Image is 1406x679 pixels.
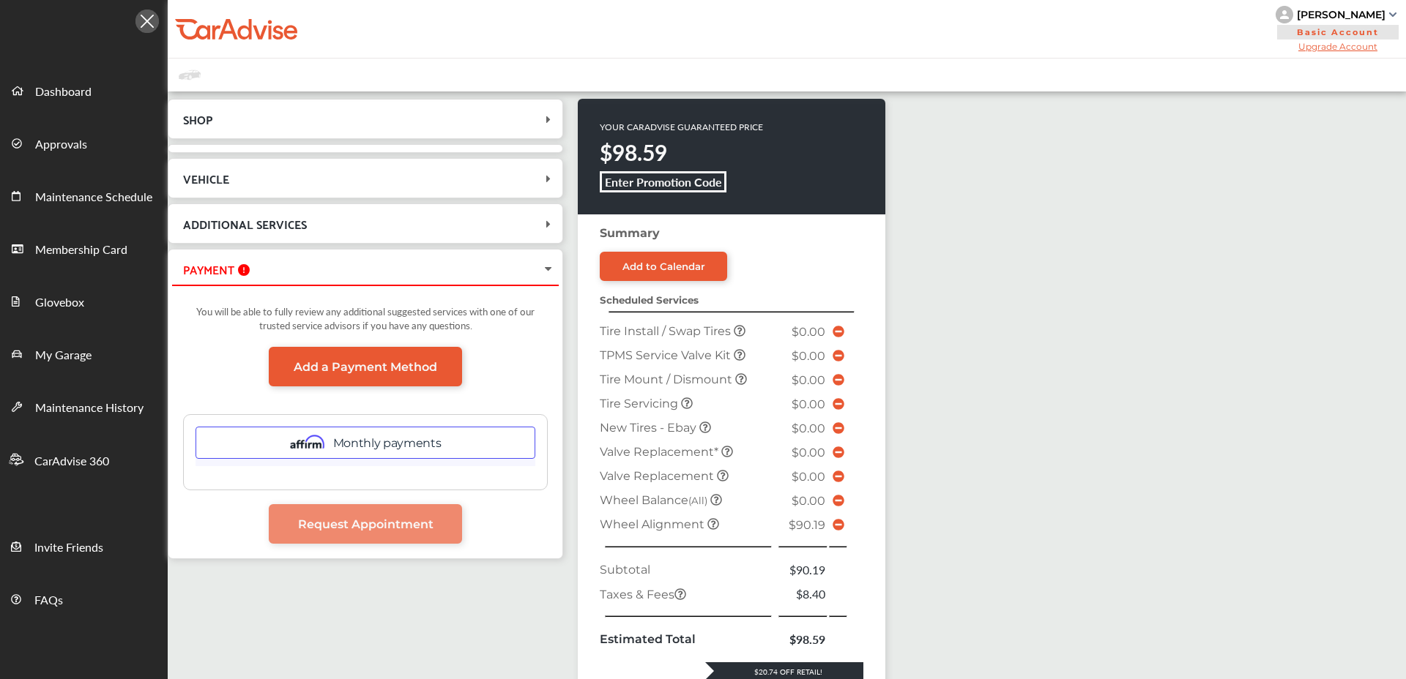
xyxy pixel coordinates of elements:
[600,324,734,338] span: Tire Install / Swap Tires
[600,348,734,362] span: TPMS Service Valve Kit
[789,518,825,532] span: $90.19
[1,380,167,432] a: Maintenance History
[792,397,825,411] span: $0.00
[35,83,92,102] span: Dashboard
[179,66,201,84] img: placeholder_car.fcab19be.svg
[35,293,84,312] span: Glovebox
[600,445,721,459] span: Valve Replacement*
[777,582,828,606] td: $8.40
[183,259,234,279] span: PAYMENT
[792,470,825,484] span: $0.00
[622,260,705,272] div: Add to Calendar
[600,588,686,601] span: Taxes & Fees
[596,627,777,651] td: Estimated Total
[34,591,63,610] span: FAQs
[183,297,548,347] div: You will be able to fully review any additional suggested services with one of our trusted servic...
[1297,8,1385,21] div: [PERSON_NAME]
[1,222,167,274] a: Membership Card
[600,137,667,168] strong: $98.59
[600,121,763,133] p: YOUR CARADVISE GUARANTEED PRICE
[35,346,92,365] span: My Garage
[792,421,825,435] span: $0.00
[1276,41,1400,52] span: Upgrade Account
[792,373,825,387] span: $0.00
[269,504,462,544] a: Request Appointment
[1277,25,1399,40] span: Basic Account
[34,452,109,471] span: CarAdvise 360
[600,517,707,531] span: Wheel Alignment
[35,135,87,154] span: Approvals
[183,109,212,129] span: SHOP
[135,10,159,33] img: Icon.5fd9dcc7.svg
[1,116,167,169] a: Approvals
[183,168,229,188] span: VEHICLE
[35,241,127,260] span: Membership Card
[600,372,735,386] span: Tire Mount / Dismount
[294,360,437,374] span: Add a Payment Method
[1,274,167,327] a: Glovebox
[600,493,710,507] span: Wheel Balance
[35,399,144,418] span: Maintenance History
[1276,6,1293,23] img: knH8PDtVvWoAbQRylUukY18CTiRevjo20fAtgn5MLBQj4uumYvk2MzTtcAIzfGAtb1XOLVMAvhLuqoNAbL4reqehy0jehNKdM...
[777,558,828,582] td: $90.19
[600,226,660,240] strong: Summary
[35,188,152,207] span: Maintenance Schedule
[600,252,727,281] a: Add to Calendar
[1,327,167,380] a: My Garage
[600,469,717,483] span: Valve Replacement
[298,517,434,531] span: Request Appointment
[290,434,324,451] img: affirm.ee73cc9f.svg
[688,495,707,506] small: (All)
[705,667,863,677] div: $20.74 Off Retail!
[1389,12,1396,17] img: sCxJUJ+qAmfqhQGDUl18vwLg4ZYJ6CxN7XmbOMBAAAAAElFTkSuQmCC
[269,347,462,386] a: Add a Payment Method
[605,173,722,190] b: Enter Promotion Code
[1,169,167,222] a: Maintenance Schedule
[792,325,825,339] span: $0.00
[600,421,699,435] span: New Tires - Ebay
[792,349,825,363] span: $0.00
[777,627,828,651] td: $98.59
[196,427,535,459] div: Monthly payments
[792,446,825,459] span: $0.00
[1,64,167,116] a: Dashboard
[600,397,681,410] span: Tire Servicing
[600,294,699,306] strong: Scheduled Services
[183,214,307,233] span: ADDITIONAL SERVICES
[596,558,777,582] td: Subtotal
[34,539,103,558] span: Invite Friends
[792,494,825,508] span: $0.00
